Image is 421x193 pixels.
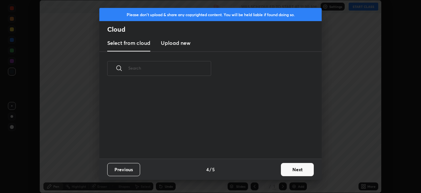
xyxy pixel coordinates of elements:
h4: / [210,166,211,173]
h3: Upload new [161,39,190,47]
h4: 4 [206,166,209,173]
h2: Cloud [107,25,322,34]
input: Search [128,54,211,82]
h4: 5 [212,166,215,173]
button: Previous [107,163,140,176]
div: Please don't upload & share any copyrighted content. You will be held liable if found doing so. [99,8,322,21]
button: Next [281,163,314,176]
h3: Select from cloud [107,39,150,47]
